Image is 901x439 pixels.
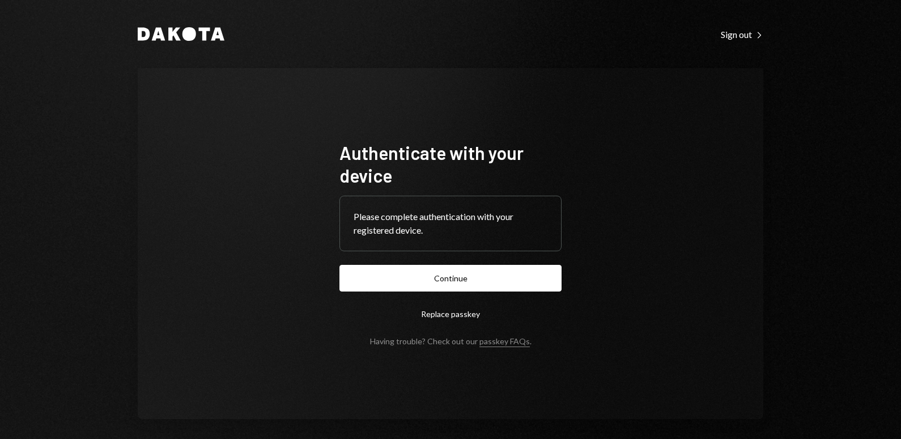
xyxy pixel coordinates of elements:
a: passkey FAQs [479,336,530,347]
div: Having trouble? Check out our . [370,336,532,346]
a: Sign out [721,28,763,40]
h1: Authenticate with your device [339,141,562,187]
button: Replace passkey [339,301,562,327]
div: Please complete authentication with your registered device. [354,210,547,237]
button: Continue [339,265,562,292]
div: Sign out [721,29,763,40]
